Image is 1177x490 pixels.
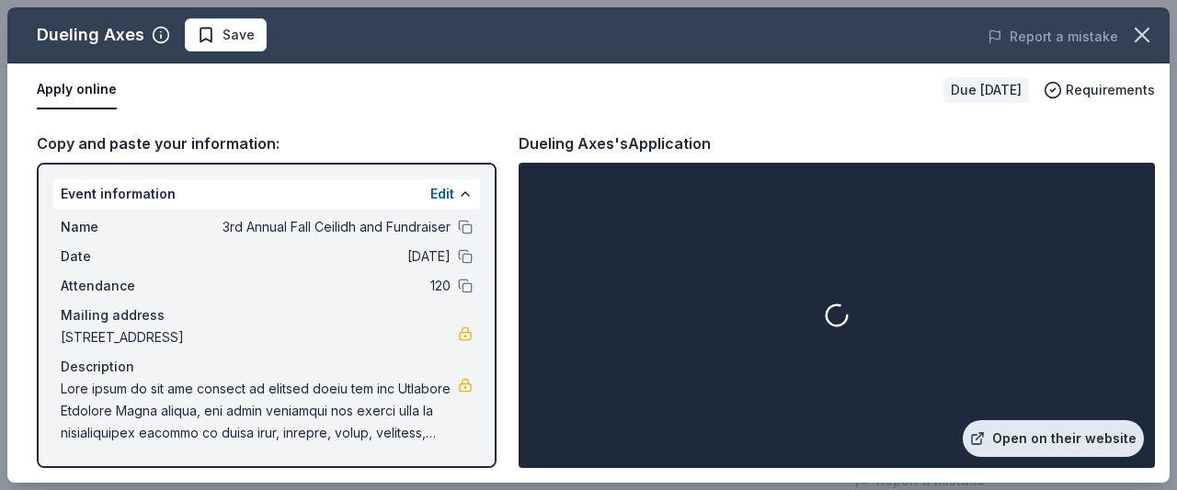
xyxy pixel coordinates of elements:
button: Edit [430,183,454,205]
span: [STREET_ADDRESS] [61,326,458,348]
div: Mailing address [61,304,473,326]
a: Open on their website [963,420,1144,457]
span: Requirements [1066,79,1155,101]
span: Lore ipsum do sit ame consect ad elitsed doeiu tem inc Utlabore Etdolore Magna aliqua, eni admin ... [61,378,458,444]
div: Event information [53,179,480,209]
span: Name [61,216,184,238]
span: Save [223,24,255,46]
div: Dueling Axes [37,20,144,50]
button: Report a mistake [988,26,1118,48]
span: Attendance [61,275,184,297]
span: Date [61,245,184,268]
div: Due [DATE] [943,77,1029,103]
div: Dueling Axes's Application [519,131,711,155]
button: Apply online [37,71,117,109]
div: Copy and paste your information: [37,131,497,155]
button: Save [185,18,267,51]
span: 120 [184,275,451,297]
span: 3rd Annual Fall Ceilidh and Fundraiser [184,216,451,238]
div: Description [61,356,473,378]
span: [DATE] [184,245,451,268]
button: Requirements [1044,79,1155,101]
